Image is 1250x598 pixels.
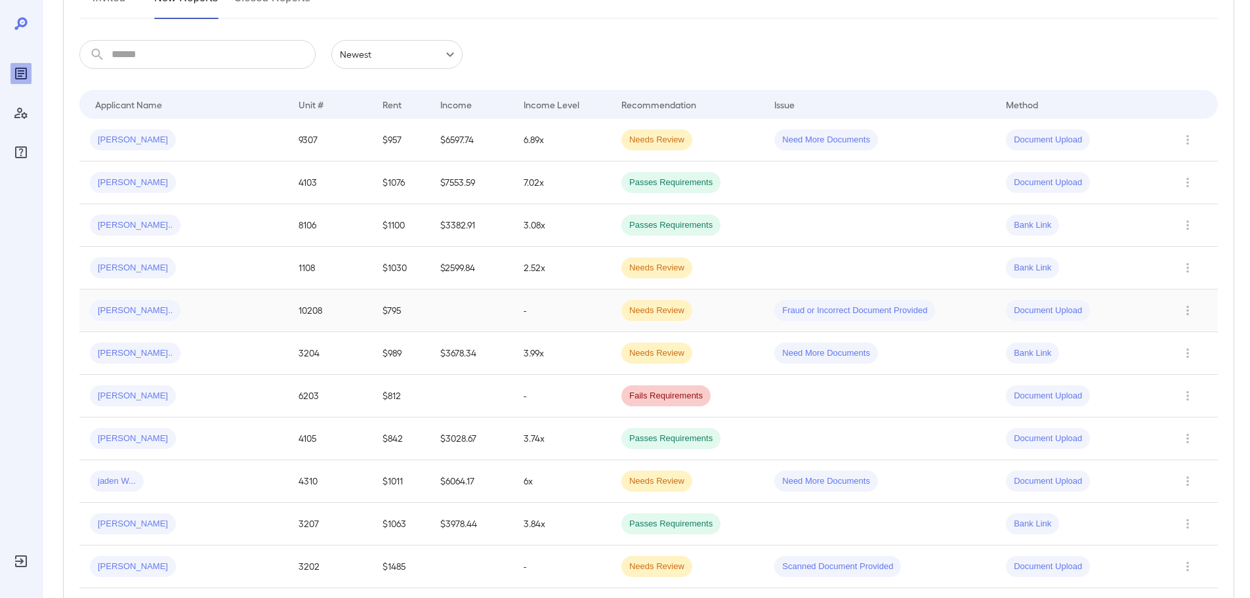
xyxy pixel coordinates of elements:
[10,63,31,84] div: Reports
[288,545,371,588] td: 3202
[1177,172,1198,193] button: Row Actions
[372,247,430,289] td: $1030
[774,96,795,112] div: Issue
[288,332,371,375] td: 3204
[513,247,611,289] td: 2.52x
[621,177,720,189] span: Passes Requirements
[90,518,176,530] span: [PERSON_NAME]
[513,460,611,503] td: 6x
[774,561,901,573] span: Scanned Document Provided
[288,503,371,545] td: 3207
[621,96,696,112] div: Recommendation
[95,96,162,112] div: Applicant Name
[430,204,513,247] td: $3382.91
[774,305,935,317] span: Fraud or Incorrect Document Provided
[90,305,180,317] span: [PERSON_NAME]..
[90,561,176,573] span: [PERSON_NAME]
[1177,513,1198,534] button: Row Actions
[513,289,611,332] td: -
[430,503,513,545] td: $3978.44
[288,375,371,417] td: 6203
[513,545,611,588] td: -
[1006,305,1090,317] span: Document Upload
[774,475,878,488] span: Need More Documents
[440,96,472,112] div: Income
[524,96,579,112] div: Income Level
[621,518,720,530] span: Passes Requirements
[288,460,371,503] td: 4310
[90,347,180,360] span: [PERSON_NAME]..
[621,347,692,360] span: Needs Review
[621,262,692,274] span: Needs Review
[90,134,176,146] span: [PERSON_NAME]
[621,433,720,445] span: Passes Requirements
[1006,561,1090,573] span: Document Upload
[372,460,430,503] td: $1011
[90,177,176,189] span: [PERSON_NAME]
[1006,347,1059,360] span: Bank Link
[513,119,611,161] td: 6.89x
[1006,433,1090,445] span: Document Upload
[430,161,513,204] td: $7553.59
[1177,428,1198,449] button: Row Actions
[621,134,692,146] span: Needs Review
[288,289,371,332] td: 10208
[513,332,611,375] td: 3.99x
[1177,385,1198,406] button: Row Actions
[10,102,31,123] div: Manage Users
[1006,518,1059,530] span: Bank Link
[1006,262,1059,274] span: Bank Link
[90,475,144,488] span: jaden W...
[774,134,878,146] span: Need More Documents
[621,561,692,573] span: Needs Review
[372,375,430,417] td: $812
[1177,343,1198,364] button: Row Actions
[372,119,430,161] td: $957
[372,503,430,545] td: $1063
[1006,475,1090,488] span: Document Upload
[621,475,692,488] span: Needs Review
[513,204,611,247] td: 3.08x
[430,417,513,460] td: $3028.67
[513,417,611,460] td: 3.74x
[372,204,430,247] td: $1100
[621,390,711,402] span: Fails Requirements
[372,545,430,588] td: $1485
[430,119,513,161] td: $6597.74
[621,219,720,232] span: Passes Requirements
[288,247,371,289] td: 1108
[513,375,611,417] td: -
[774,347,878,360] span: Need More Documents
[1177,300,1198,321] button: Row Actions
[10,551,31,572] div: Log Out
[1177,215,1198,236] button: Row Actions
[288,119,371,161] td: 9307
[383,96,404,112] div: Rent
[288,204,371,247] td: 8106
[372,332,430,375] td: $989
[299,96,323,112] div: Unit #
[1006,134,1090,146] span: Document Upload
[90,390,176,402] span: [PERSON_NAME]
[430,460,513,503] td: $6064.17
[1177,471,1198,492] button: Row Actions
[90,433,176,445] span: [PERSON_NAME]
[513,503,611,545] td: 3.84x
[1177,129,1198,150] button: Row Actions
[1177,556,1198,577] button: Row Actions
[1006,219,1059,232] span: Bank Link
[10,142,31,163] div: FAQ
[331,40,463,69] div: Newest
[288,161,371,204] td: 4103
[430,247,513,289] td: $2599.84
[513,161,611,204] td: 7.02x
[90,262,176,274] span: [PERSON_NAME]
[1006,390,1090,402] span: Document Upload
[288,417,371,460] td: 4105
[430,332,513,375] td: $3678.34
[1177,257,1198,278] button: Row Actions
[372,417,430,460] td: $842
[90,219,180,232] span: [PERSON_NAME]..
[1006,96,1038,112] div: Method
[372,161,430,204] td: $1076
